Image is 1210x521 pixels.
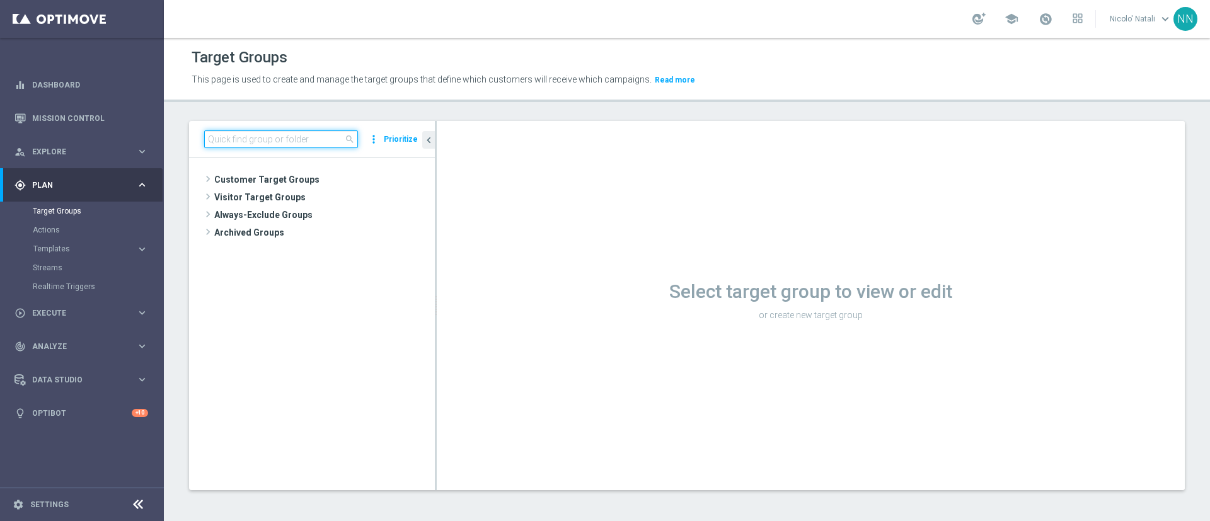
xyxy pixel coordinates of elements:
[32,101,148,135] a: Mission Control
[214,224,435,241] span: Archived Groups
[14,180,26,191] i: gps_fixed
[136,307,148,319] i: keyboard_arrow_right
[14,307,26,319] i: play_circle_outline
[14,375,149,385] button: Data Studio keyboard_arrow_right
[14,113,149,123] button: Mission Control
[1005,12,1018,26] span: school
[14,396,148,430] div: Optibot
[204,130,358,148] input: Quick find group or folder
[437,309,1185,321] p: or create new target group
[33,245,136,253] div: Templates
[14,80,149,90] button: equalizer Dashboard
[32,343,136,350] span: Analyze
[14,408,26,419] i: lightbulb
[192,49,287,67] h1: Target Groups
[33,220,163,239] div: Actions
[437,280,1185,303] h1: Select target group to view or edit
[14,147,149,157] button: person_search Explore keyboard_arrow_right
[14,68,148,101] div: Dashboard
[192,74,652,84] span: This page is used to create and manage the target groups that define which customers will receive...
[14,341,136,352] div: Analyze
[32,396,132,430] a: Optibot
[382,131,420,148] button: Prioritize
[423,134,435,146] i: chevron_left
[33,225,131,235] a: Actions
[14,341,149,352] button: track_changes Analyze keyboard_arrow_right
[33,244,149,254] button: Templates keyboard_arrow_right
[1158,12,1172,26] span: keyboard_arrow_down
[32,309,136,317] span: Execute
[33,202,163,220] div: Target Groups
[14,341,26,352] i: track_changes
[136,340,148,352] i: keyboard_arrow_right
[214,206,435,224] span: Always-Exclude Groups
[14,308,149,318] button: play_circle_outline Execute keyboard_arrow_right
[654,73,696,87] button: Read more
[1173,7,1197,31] div: NN
[32,68,148,101] a: Dashboard
[33,258,163,277] div: Streams
[13,499,24,510] i: settings
[14,180,136,191] div: Plan
[14,374,136,386] div: Data Studio
[345,134,355,144] span: search
[14,101,148,135] div: Mission Control
[33,282,131,292] a: Realtime Triggers
[14,180,149,190] button: gps_fixed Plan keyboard_arrow_right
[14,307,136,319] div: Execute
[32,181,136,189] span: Plan
[136,374,148,386] i: keyboard_arrow_right
[32,376,136,384] span: Data Studio
[214,188,435,206] span: Visitor Target Groups
[14,146,26,157] i: person_search
[33,277,163,296] div: Realtime Triggers
[32,148,136,156] span: Explore
[136,179,148,191] i: keyboard_arrow_right
[33,206,131,216] a: Target Groups
[422,131,435,149] button: chevron_left
[33,245,124,253] span: Templates
[33,263,131,273] a: Streams
[132,409,148,417] div: +10
[30,501,69,508] a: Settings
[136,146,148,157] i: keyboard_arrow_right
[1109,9,1173,28] a: Nicolo' Natalikeyboard_arrow_down
[33,239,163,258] div: Templates
[14,79,26,91] i: equalizer
[136,243,148,255] i: keyboard_arrow_right
[14,408,149,418] button: lightbulb Optibot +10
[14,146,136,157] div: Explore
[214,171,435,188] span: Customer Target Groups
[367,130,380,148] i: more_vert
